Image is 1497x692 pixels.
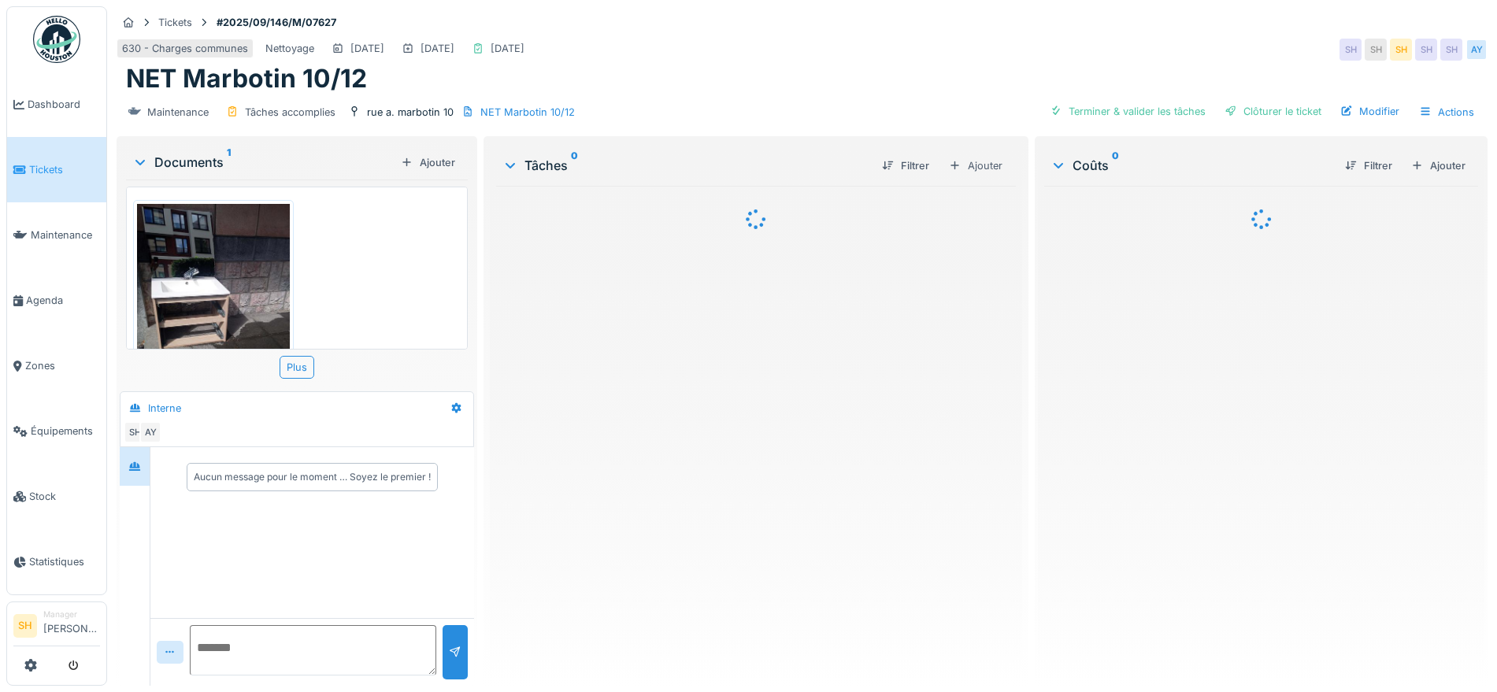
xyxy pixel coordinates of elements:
[1043,101,1212,122] div: Terminer & valider les tâches
[1339,155,1399,176] div: Filtrer
[7,137,106,202] a: Tickets
[571,156,578,175] sup: 0
[29,489,100,504] span: Stock
[29,554,100,569] span: Statistiques
[942,154,1010,177] div: Ajouter
[29,162,100,177] span: Tickets
[7,398,106,464] a: Équipements
[367,105,454,120] div: rue a. marbotin 10
[126,64,367,94] h1: NET Marbotin 10/12
[1218,101,1328,122] div: Clôturer le ticket
[1334,101,1406,122] div: Modifier
[13,614,37,638] li: SH
[31,424,100,439] span: Équipements
[158,15,192,30] div: Tickets
[33,16,80,63] img: Badge_color-CXgf-gQk.svg
[7,268,106,333] a: Agenda
[31,228,100,242] span: Maintenance
[502,156,869,175] div: Tâches
[148,401,181,416] div: Interne
[7,333,106,398] a: Zones
[122,41,248,56] div: 630 - Charges communes
[1340,39,1362,61] div: SH
[421,41,454,56] div: [DATE]
[210,15,343,30] strong: #2025/09/146/M/07627
[7,464,106,529] a: Stock
[7,72,106,137] a: Dashboard
[265,41,314,56] div: Nettoyage
[480,105,575,120] div: NET Marbotin 10/12
[491,41,524,56] div: [DATE]
[1050,156,1332,175] div: Coûts
[147,105,209,120] div: Maintenance
[7,202,106,268] a: Maintenance
[350,41,384,56] div: [DATE]
[876,155,936,176] div: Filtrer
[1365,39,1387,61] div: SH
[43,609,100,642] li: [PERSON_NAME]
[139,421,161,443] div: AY
[1112,156,1119,175] sup: 0
[124,421,146,443] div: SH
[1466,39,1488,61] div: AY
[25,358,100,373] span: Zones
[245,105,335,120] div: Tâches accomplies
[7,529,106,594] a: Statistiques
[28,97,100,112] span: Dashboard
[1405,155,1472,176] div: Ajouter
[43,609,100,620] div: Manager
[132,153,395,172] div: Documents
[1440,39,1462,61] div: SH
[194,470,431,484] div: Aucun message pour le moment … Soyez le premier !
[280,356,314,379] div: Plus
[1390,39,1412,61] div: SH
[1415,39,1437,61] div: SH
[395,152,461,173] div: Ajouter
[227,153,231,172] sup: 1
[137,204,290,408] img: zhbz8lhyinfmvg3p4ioedh4u85dt
[13,609,100,646] a: SH Manager[PERSON_NAME]
[26,293,100,308] span: Agenda
[1412,101,1481,124] div: Actions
